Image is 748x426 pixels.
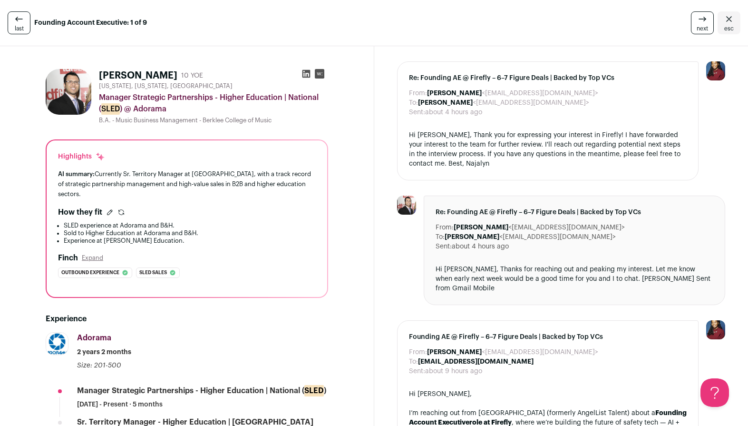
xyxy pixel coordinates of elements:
dt: From: [436,223,454,232]
div: Hi [PERSON_NAME], Thanks for reaching out and peaking my interest. Let me know when early next we... [436,265,714,293]
span: Re: Founding AE @ Firefly – 6–7 Figure Deals | Backed by Top VCs [409,73,687,83]
div: Manager Strategic Partnerships - Higher Education | National ( ) [77,386,326,396]
dt: To: [409,98,418,108]
span: 2 years 2 months [77,347,131,357]
b: [PERSON_NAME] [418,99,473,106]
div: Manager Strategic Partnerships - Higher Education | National ( ) @ Adorama [99,92,328,115]
dt: To: [436,232,445,242]
dt: Sent: [409,108,425,117]
img: 10010497-medium_jpg [706,61,725,80]
strong: Founding Account Executive: 1 of 9 [34,18,147,28]
div: Currently Sr. Territory Manager at [GEOGRAPHIC_DATA], with a track record of strategic partnershi... [58,169,316,199]
dd: about 9 hours ago [425,367,482,376]
a: last [8,11,30,34]
dt: From: [409,89,427,98]
button: Expand [82,254,103,262]
h1: [PERSON_NAME] [99,69,177,82]
dt: From: [409,347,427,357]
div: Highlights [58,152,105,161]
span: Outbound experience [61,268,119,277]
dd: about 4 hours ago [452,242,509,251]
span: next [697,25,708,32]
li: SLED experience at Adorama and B&H. [64,222,316,229]
span: esc [724,25,734,32]
dd: <[EMAIL_ADDRESS][DOMAIN_NAME]> [445,232,616,242]
dd: about 4 hours ago [425,108,482,117]
dd: <[EMAIL_ADDRESS][DOMAIN_NAME]> [418,98,589,108]
b: [PERSON_NAME] [427,90,482,97]
a: next [691,11,714,34]
h2: Experience [46,313,328,325]
span: [DATE] - Present · 5 months [77,400,163,409]
span: Sled sales [139,268,167,277]
a: Close [718,11,740,34]
b: [PERSON_NAME] [454,224,508,231]
dt: Sent: [436,242,452,251]
div: Hi [PERSON_NAME], [409,389,687,399]
h2: How they fit [58,207,102,218]
span: Size: 201-500 [77,362,121,369]
dd: <[EMAIL_ADDRESS][DOMAIN_NAME]> [427,347,598,357]
b: [PERSON_NAME] [445,234,499,240]
img: bf5d336039531b2e0a674b1b22df6366e12efa600bb645bb70ce39ddb6a98b96.jpg [397,196,416,215]
b: [EMAIL_ADDRESS][DOMAIN_NAME] [418,358,534,365]
span: Adorama [77,334,111,342]
span: [US_STATE], [US_STATE], [GEOGRAPHIC_DATA] [99,82,233,90]
li: Experience at [PERSON_NAME] Education. [64,237,316,245]
span: last [15,25,24,32]
div: Hi [PERSON_NAME], Thank you for expressing your interest in Firefly! I have forwarded your intere... [409,130,687,168]
h2: Finch [58,252,78,264]
span: AI summary: [58,171,95,177]
dd: <[EMAIL_ADDRESS][DOMAIN_NAME]> [454,223,625,232]
img: 01da834b0e2e11af2832e6001c68380a9cdb44b87b88f89ba81a7720ccb6eeb3.jpg [46,333,68,355]
span: Founding AE @ Firefly – 6–7 Figure Deals | Backed by Top VCs [409,332,687,342]
img: bf5d336039531b2e0a674b1b22df6366e12efa600bb645bb70ce39ddb6a98b96.jpg [46,69,91,115]
dt: Sent: [409,367,425,376]
dd: <[EMAIL_ADDRESS][DOMAIN_NAME]> [427,89,598,98]
iframe: Help Scout Beacon - Open [700,378,729,407]
mark: SLED [101,103,120,115]
div: B.A. - Music Business Management - Berklee College of Music [99,117,328,124]
strong: role at Firefly [469,419,512,426]
img: 10010497-medium_jpg [706,320,725,339]
span: Re: Founding AE @ Firefly – 6–7 Figure Deals | Backed by Top VCs [436,208,714,217]
li: Sold to Higher Education at Adorama and B&H. [64,229,316,237]
div: 10 YOE [181,71,203,80]
mark: SLED [304,385,324,396]
dt: To: [409,357,418,367]
b: [PERSON_NAME] [427,349,482,356]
